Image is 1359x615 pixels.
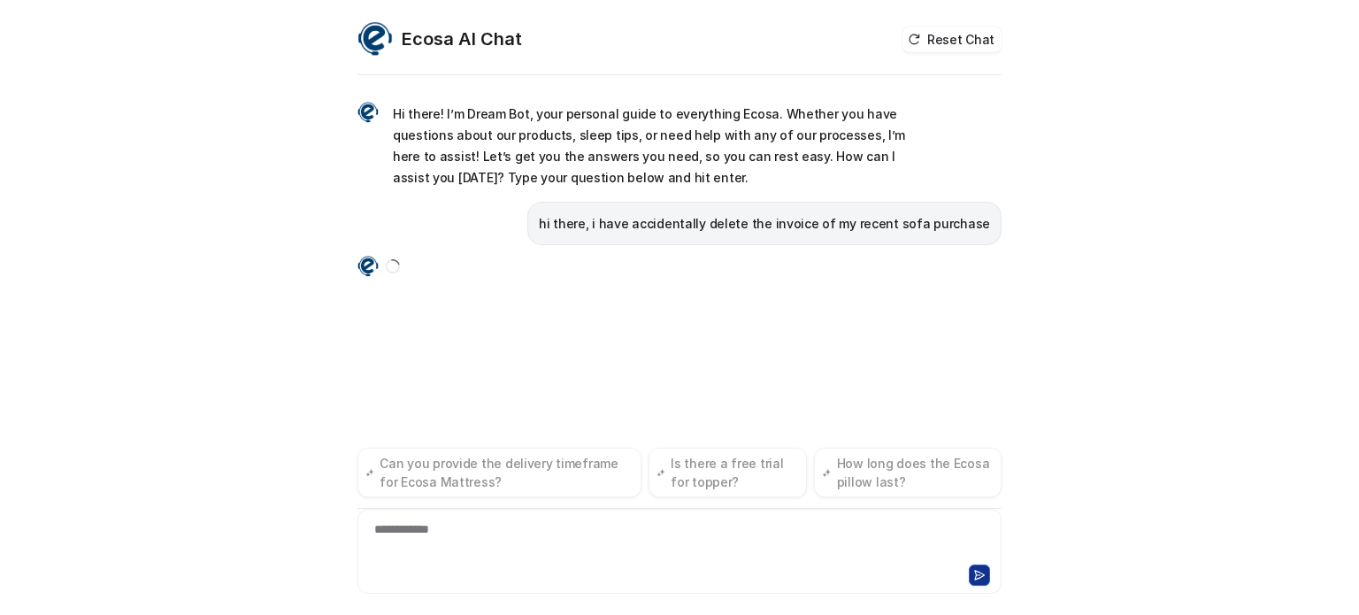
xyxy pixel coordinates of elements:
button: Is there a free trial for topper? [649,448,807,497]
img: Widget [357,102,379,123]
button: How long does the Ecosa pillow last? [814,448,1002,497]
button: Can you provide the delivery timeframe for Ecosa Mattress? [357,448,641,497]
p: Hi there! I’m Dream Bot, your personal guide to everything Ecosa. Whether you have questions abou... [393,104,910,188]
p: hi there, i have accidentally delete the invoice of my recent sofa purchase [539,213,990,234]
img: Widget [357,256,379,277]
img: Widget [357,21,393,57]
button: Reset Chat [902,27,1002,52]
h2: Ecosa AI Chat [402,27,522,51]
